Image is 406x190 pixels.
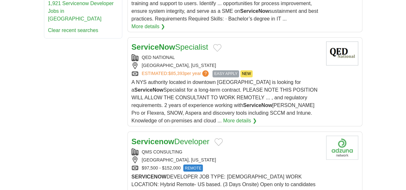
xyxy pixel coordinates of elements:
[243,103,272,108] strong: ServiceNow
[132,62,321,69] div: [GEOGRAPHIC_DATA], [US_STATE]
[183,164,203,171] span: REMOTE
[142,55,175,60] a: QED NATIONAL
[132,148,321,155] div: QMS CONSULTING
[134,87,163,93] strong: ServiceNow
[132,79,317,123] span: A NYS authority located in downtown [GEOGRAPHIC_DATA] is looking for a Specialist for a long-term...
[132,137,174,145] strong: Servicenow
[212,70,239,77] span: EASY APPLY
[132,174,167,179] strong: SERVICENOW
[132,137,210,145] a: ServicenowDeveloper
[240,8,269,14] strong: ServiceNow
[132,23,165,30] a: More details ❯
[132,43,175,51] strong: ServiceNow
[240,70,253,77] span: NEW
[326,136,358,160] img: Company logo
[132,164,321,171] div: $97,500 - $152,000
[326,41,358,65] img: QED National logo
[223,117,257,125] a: More details ❯
[168,71,185,76] span: $85,393
[214,138,223,146] button: Add to favorite jobs
[132,156,321,163] div: [GEOGRAPHIC_DATA], [US_STATE]
[142,70,210,77] a: ESTIMATED:$85,393per year?
[202,70,209,77] span: ?
[48,1,114,21] a: 1,921 Servicenow Developer Jobs in [GEOGRAPHIC_DATA]
[213,44,221,52] button: Add to favorite jobs
[132,43,208,51] a: ServiceNowSpecialist
[48,28,99,33] a: Clear recent searches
